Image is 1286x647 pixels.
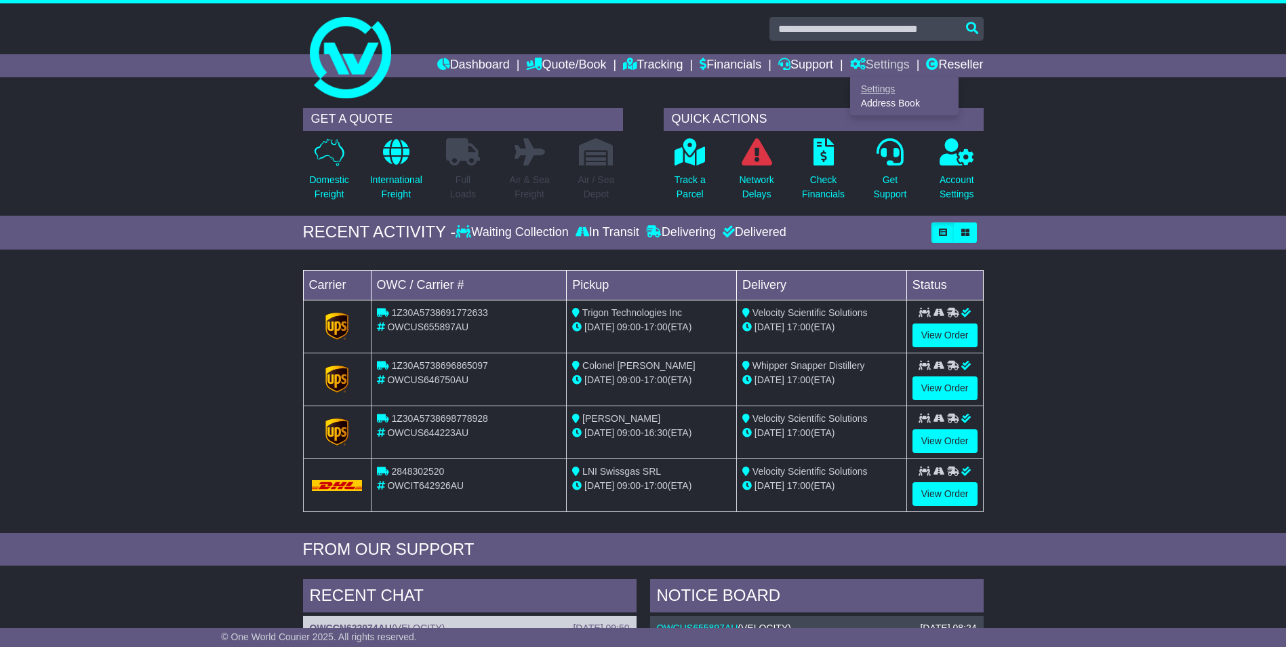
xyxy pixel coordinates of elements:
span: VELOCITY [741,623,788,633]
p: Air & Sea Freight [510,173,550,201]
span: 16:30 [644,427,668,438]
span: 17:00 [787,480,811,491]
a: Tracking [623,54,683,77]
p: Account Settings [940,173,974,201]
a: View Order [912,376,978,400]
td: OWC / Carrier # [371,270,567,300]
div: ( ) [310,623,630,634]
a: Financials [700,54,761,77]
span: © One World Courier 2025. All rights reserved. [221,631,417,642]
a: OWCUS655897AU [657,623,738,633]
div: NOTICE BOARD [650,579,984,616]
div: Waiting Collection [456,225,571,240]
a: OWCCN622974AU [310,623,392,633]
td: Carrier [303,270,371,300]
span: 1Z30A5738696865097 [391,360,487,371]
span: [DATE] [584,321,614,332]
span: OWCIT642926AU [387,480,464,491]
div: Delivering [643,225,719,240]
div: (ETA) [742,426,901,440]
a: InternationalFreight [369,138,423,209]
a: Reseller [926,54,983,77]
a: DomesticFreight [308,138,349,209]
div: FROM OUR SUPPORT [303,540,984,560]
a: Settings [851,81,958,96]
span: 17:00 [644,480,668,491]
p: Get Support [873,173,906,201]
span: [DATE] [584,374,614,385]
a: Track aParcel [674,138,706,209]
div: [DATE] 08:24 [920,623,976,634]
p: Check Financials [802,173,845,201]
a: CheckFinancials [801,138,845,209]
span: 17:00 [787,374,811,385]
div: (ETA) [742,373,901,387]
p: Network Delays [739,173,773,201]
span: [DATE] [584,480,614,491]
div: (ETA) [742,479,901,493]
a: Dashboard [437,54,510,77]
div: Delivered [719,225,786,240]
span: 17:00 [644,374,668,385]
td: Status [906,270,983,300]
span: Whipper Snapper Distillery [752,360,865,371]
td: Delivery [736,270,906,300]
span: 2848302520 [391,466,444,477]
span: Colonel [PERSON_NAME] [582,360,696,371]
span: 09:00 [617,374,641,385]
div: QUICK ACTIONS [664,108,984,131]
a: Quote/Book [526,54,606,77]
img: DHL.png [312,480,363,491]
span: VELOCITY [395,623,442,633]
a: View Order [912,429,978,453]
p: International Freight [370,173,422,201]
a: View Order [912,323,978,347]
span: 09:00 [617,321,641,332]
span: OWCUS655897AU [387,321,468,332]
span: Velocity Scientific Solutions [752,307,868,318]
a: NetworkDelays [738,138,774,209]
span: OWCUS644223AU [387,427,468,438]
span: Trigon Technologies Inc [582,307,682,318]
span: [DATE] [755,480,784,491]
span: 09:00 [617,480,641,491]
span: OWCUS646750AU [387,374,468,385]
span: [DATE] [755,321,784,332]
span: 17:00 [644,321,668,332]
a: Support [778,54,833,77]
span: LNI Swissgas SRL [582,466,661,477]
img: GetCarrierServiceLogo [325,313,348,340]
div: - (ETA) [572,426,731,440]
p: Air / Sea Depot [578,173,615,201]
div: [DATE] 09:50 [573,623,629,634]
span: [DATE] [584,427,614,438]
a: GetSupport [872,138,907,209]
span: 1Z30A5738691772633 [391,307,487,318]
div: (ETA) [742,320,901,334]
div: GET A QUOTE [303,108,623,131]
img: GetCarrierServiceLogo [325,418,348,446]
div: - (ETA) [572,373,731,387]
div: RECENT CHAT [303,579,637,616]
a: Address Book [851,96,958,111]
div: - (ETA) [572,479,731,493]
div: ( ) [657,623,977,634]
span: 09:00 [617,427,641,438]
p: Full Loads [446,173,480,201]
td: Pickup [567,270,737,300]
span: 17:00 [787,427,811,438]
div: In Transit [572,225,643,240]
span: Velocity Scientific Solutions [752,466,868,477]
span: [PERSON_NAME] [582,413,660,424]
a: View Order [912,482,978,506]
a: Settings [850,54,910,77]
p: Domestic Freight [309,173,348,201]
span: [DATE] [755,427,784,438]
a: AccountSettings [939,138,975,209]
span: Velocity Scientific Solutions [752,413,868,424]
div: Quote/Book [850,77,959,115]
div: RECENT ACTIVITY - [303,222,456,242]
span: 17:00 [787,321,811,332]
div: - (ETA) [572,320,731,334]
p: Track a Parcel [675,173,706,201]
